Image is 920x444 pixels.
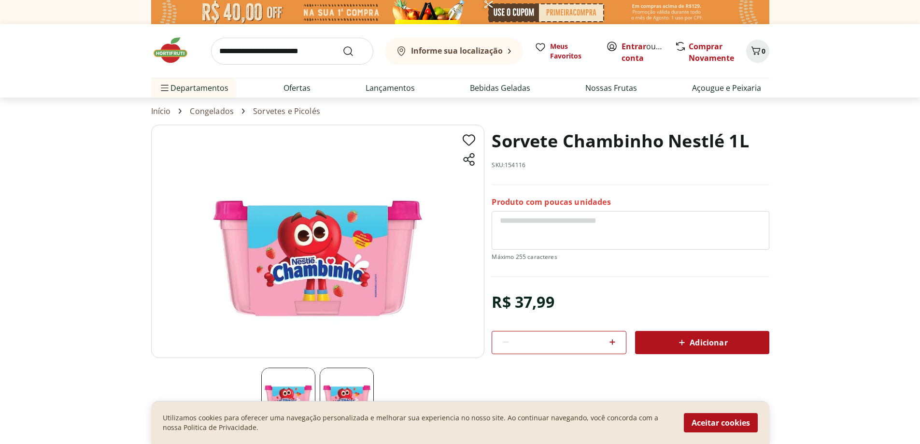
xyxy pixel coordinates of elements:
[622,41,665,64] span: ou
[492,288,554,315] div: R$ 37,99
[151,107,171,115] a: Início
[762,46,765,56] span: 0
[253,107,320,115] a: Sorvetes e Picolés
[550,42,594,61] span: Meus Favoritos
[535,42,594,61] a: Meus Favoritos
[692,82,761,94] a: Açougue e Peixaria
[470,82,530,94] a: Bebidas Geladas
[492,125,749,158] h1: Sorvete Chambinho Nestlé 1L
[684,413,758,432] button: Aceitar cookies
[635,331,769,354] button: Adicionar
[411,45,503,56] b: Informe sua localização
[283,82,311,94] a: Ofertas
[163,413,672,432] p: Utilizamos cookies para oferecer uma navegação personalizada e melhorar sua experiencia no nosso ...
[366,82,415,94] a: Lançamentos
[676,337,727,348] span: Adicionar
[151,125,484,358] img: Principal
[585,82,637,94] a: Nossas Frutas
[385,38,523,65] button: Informe sua localização
[342,45,366,57] button: Submit Search
[689,41,734,63] a: Comprar Novamente
[159,76,170,100] button: Menu
[746,40,769,63] button: Carrinho
[320,368,374,422] img: Principal
[492,197,610,207] p: Produto com poucas unidades
[190,107,234,115] a: Congelados
[622,41,675,63] a: Criar conta
[261,368,315,422] img: Principal
[151,36,199,65] img: Hortifruti
[159,76,228,100] span: Departamentos
[492,161,525,169] p: SKU: 154116
[622,41,646,52] a: Entrar
[211,38,373,65] input: search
